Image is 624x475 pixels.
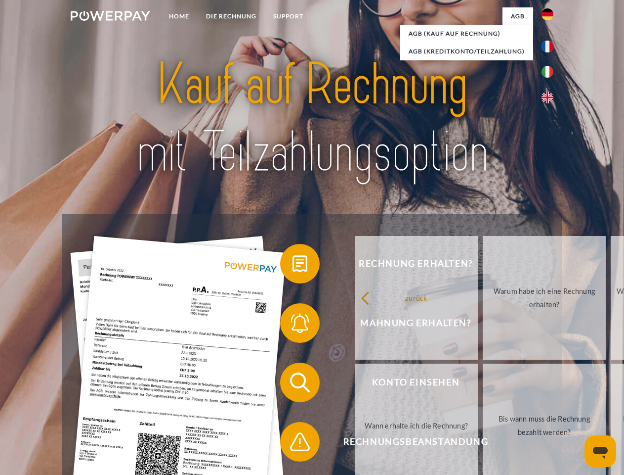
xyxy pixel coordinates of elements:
a: SUPPORT [265,7,312,25]
img: logo-powerpay-white.svg [71,11,150,21]
img: qb_warning.svg [288,429,312,454]
img: it [541,66,553,78]
button: Rechnung erhalten? [280,244,537,284]
button: Mahnung erhalten? [280,303,537,343]
button: Konto einsehen [280,363,537,402]
img: title-powerpay_de.svg [94,47,530,190]
img: qb_bill.svg [288,251,312,276]
div: Warum habe ich eine Rechnung erhalten? [489,285,600,311]
div: Bis wann muss die Rechnung bezahlt werden? [489,412,600,439]
a: Home [161,7,198,25]
button: Rechnungsbeanstandung [280,422,537,462]
img: en [541,92,553,103]
iframe: Schaltfläche zum Öffnen des Messaging-Fensters [584,435,616,467]
div: Wann erhalte ich die Rechnung? [361,419,472,432]
div: zurück [361,291,472,304]
img: qb_bell.svg [288,311,312,335]
a: AGB (Kauf auf Rechnung) [400,25,533,43]
img: de [541,8,553,20]
a: DIE RECHNUNG [198,7,265,25]
img: qb_search.svg [288,370,312,395]
a: agb [502,7,533,25]
img: fr [541,41,553,52]
a: AGB (Kreditkonto/Teilzahlung) [400,43,533,60]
